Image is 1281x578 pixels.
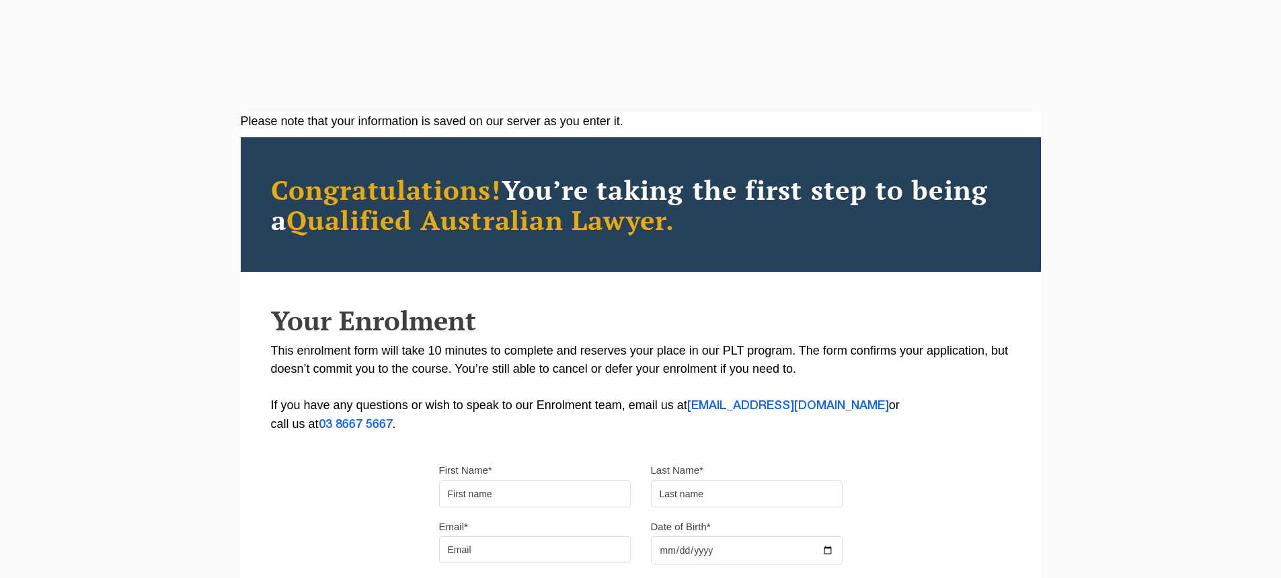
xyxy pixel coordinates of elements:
[271,174,1011,235] h2: You’re taking the first step to being a
[651,464,703,477] label: Last Name*
[651,480,843,507] input: Last name
[271,172,502,207] span: Congratulations!
[241,112,1041,131] div: Please note that your information is saved on our server as you enter it.
[439,464,492,477] label: First Name*
[439,520,468,534] label: Email*
[687,400,889,411] a: [EMAIL_ADDRESS][DOMAIN_NAME]
[286,202,675,238] span: Qualified Australian Lawyer.
[439,480,631,507] input: First name
[651,520,711,534] label: Date of Birth*
[271,342,1011,434] p: This enrolment form will take 10 minutes to complete and reserves your place in our PLT program. ...
[439,536,631,563] input: Email
[271,305,1011,335] h2: Your Enrolment
[319,419,393,430] a: 03 8667 5667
